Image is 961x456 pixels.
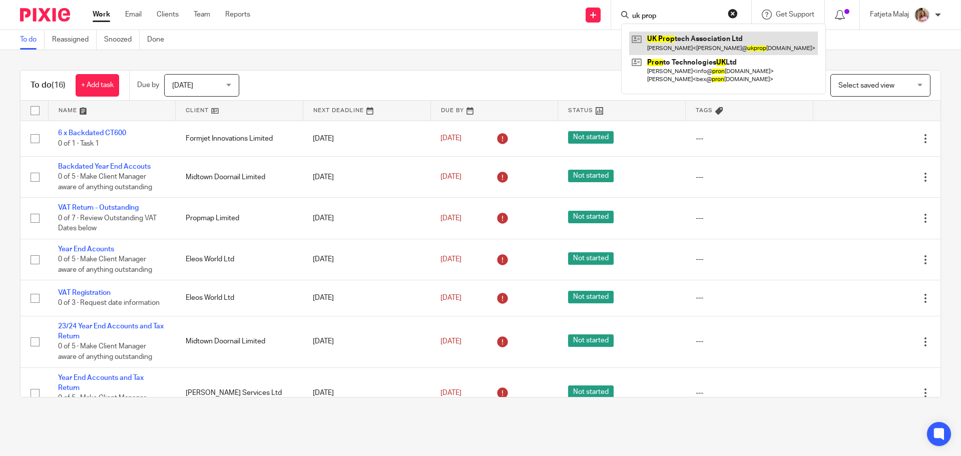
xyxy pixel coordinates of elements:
[568,291,614,303] span: Not started
[58,343,152,361] span: 0 of 5 · Make Client Manager aware of anything outstanding
[696,254,803,264] div: ---
[104,30,140,50] a: Snoozed
[568,131,614,144] span: Not started
[176,198,303,239] td: Propmap Limited
[914,7,930,23] img: MicrosoftTeams-image%20(5).png
[194,10,210,20] a: Team
[58,174,152,191] span: 0 of 5 · Make Client Manager aware of anything outstanding
[225,10,250,20] a: Reports
[58,394,152,412] span: 0 of 5 · Make Client Manager aware of anything outstanding
[58,374,144,391] a: Year End Accounts and Tax Return
[58,163,151,170] a: Backdated Year End Accouts
[303,367,430,419] td: [DATE]
[440,135,461,142] span: [DATE]
[568,170,614,182] span: Not started
[52,81,66,89] span: (16)
[696,108,713,113] span: Tags
[440,173,461,180] span: [DATE]
[176,239,303,280] td: Eleos World Ltd
[303,316,430,367] td: [DATE]
[303,156,430,197] td: [DATE]
[696,134,803,144] div: ---
[157,10,179,20] a: Clients
[568,385,614,398] span: Not started
[176,121,303,156] td: Formjet Innovations Limited
[440,338,461,345] span: [DATE]
[631,12,721,21] input: Search
[76,74,119,97] a: + Add task
[568,252,614,265] span: Not started
[176,280,303,316] td: Eleos World Ltd
[440,294,461,301] span: [DATE]
[125,10,142,20] a: Email
[440,215,461,222] span: [DATE]
[696,172,803,182] div: ---
[58,130,126,137] a: 6 x Backdated CT600
[93,10,110,20] a: Work
[696,336,803,346] div: ---
[696,293,803,303] div: ---
[696,213,803,223] div: ---
[838,82,894,89] span: Select saved view
[58,323,164,340] a: 23/24 Year End Accounts and Tax Return
[58,300,160,307] span: 0 of 3 · Request date information
[58,256,152,273] span: 0 of 5 · Make Client Manager aware of anything outstanding
[20,30,45,50] a: To do
[870,10,909,20] p: Fatjeta Malaj
[176,156,303,197] td: Midtown Doornail Limited
[52,30,97,50] a: Reassigned
[58,246,114,253] a: Year End Acounts
[31,80,66,91] h1: To do
[303,239,430,280] td: [DATE]
[58,140,99,147] span: 0 of 1 · Task 1
[176,367,303,419] td: [PERSON_NAME] Services Ltd
[728,9,738,19] button: Clear
[696,388,803,398] div: ---
[58,289,111,296] a: VAT Registration
[440,389,461,396] span: [DATE]
[568,211,614,223] span: Not started
[440,256,461,263] span: [DATE]
[176,316,303,367] td: Midtown Doornail Limited
[303,121,430,156] td: [DATE]
[303,280,430,316] td: [DATE]
[172,82,193,89] span: [DATE]
[137,80,159,90] p: Due by
[303,198,430,239] td: [DATE]
[147,30,172,50] a: Done
[568,334,614,347] span: Not started
[58,215,157,232] span: 0 of 7 · Review Outstanding VAT Dates below
[776,11,814,18] span: Get Support
[20,8,70,22] img: Pixie
[58,204,139,211] a: VAT Return - Outstanding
